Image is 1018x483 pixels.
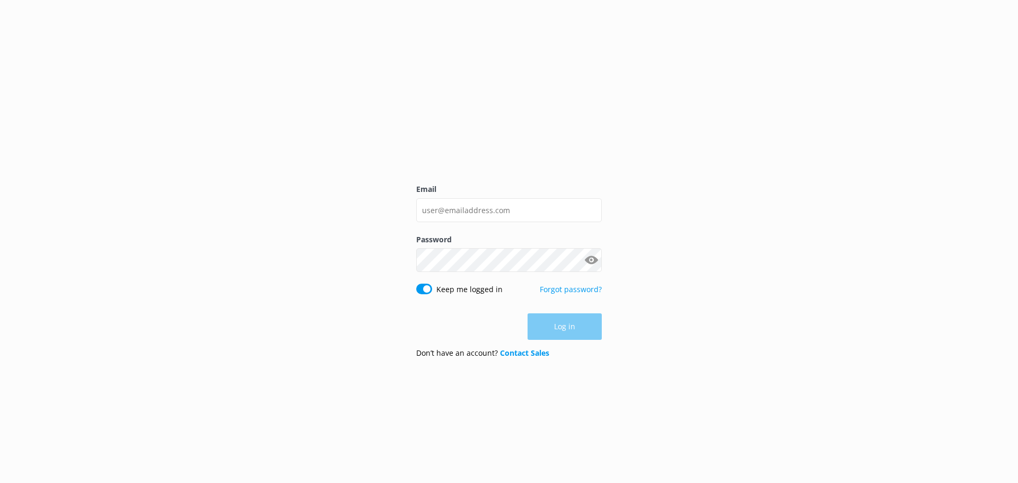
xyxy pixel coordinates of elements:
label: Password [416,234,602,245]
label: Email [416,183,602,195]
input: user@emailaddress.com [416,198,602,222]
p: Don’t have an account? [416,347,549,359]
button: Show password [581,250,602,271]
a: Forgot password? [540,284,602,294]
a: Contact Sales [500,348,549,358]
label: Keep me logged in [436,284,503,295]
